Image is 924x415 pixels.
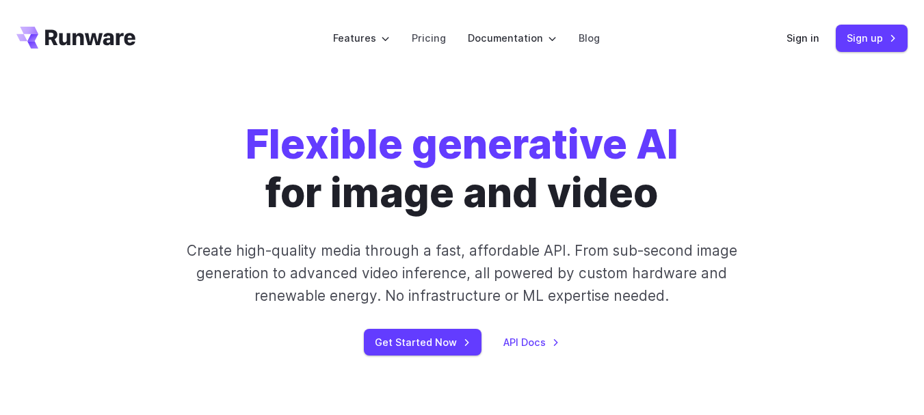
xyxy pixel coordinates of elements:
[787,30,819,46] a: Sign in
[246,120,678,217] h1: for image and video
[16,27,135,49] a: Go to /
[333,30,390,46] label: Features
[503,334,559,350] a: API Docs
[412,30,446,46] a: Pricing
[177,239,748,308] p: Create high-quality media through a fast, affordable API. From sub-second image generation to adv...
[468,30,557,46] label: Documentation
[836,25,908,51] a: Sign up
[579,30,600,46] a: Blog
[364,329,481,356] a: Get Started Now
[246,120,678,168] strong: Flexible generative AI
